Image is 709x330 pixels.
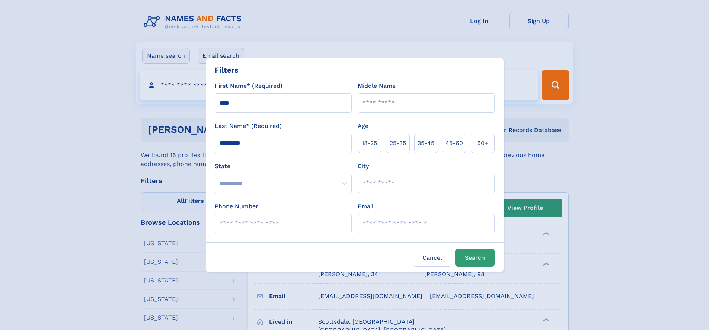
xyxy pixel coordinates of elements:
label: Email [358,202,374,211]
button: Search [455,249,495,267]
label: Cancel [413,249,452,267]
div: Filters [215,64,239,76]
label: Last Name* (Required) [215,122,282,131]
label: Middle Name [358,81,396,90]
label: City [358,162,369,171]
label: Phone Number [215,202,258,211]
label: Age [358,122,368,131]
span: 45‑60 [445,139,463,148]
span: 18‑25 [362,139,377,148]
label: State [215,162,352,171]
span: 25‑35 [390,139,406,148]
span: 60+ [477,139,488,148]
span: 35‑45 [418,139,434,148]
label: First Name* (Required) [215,81,282,90]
